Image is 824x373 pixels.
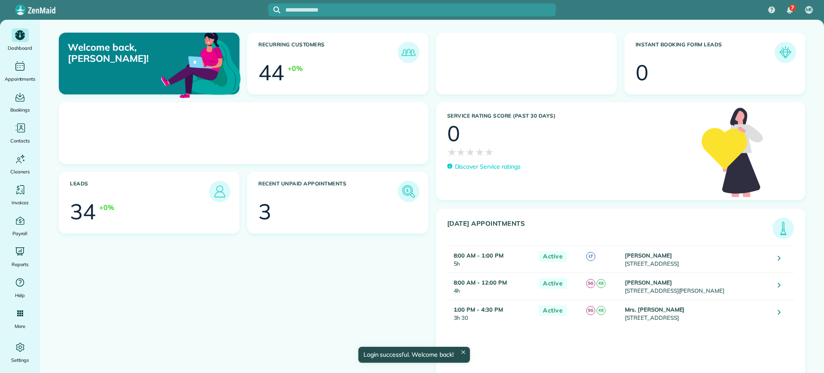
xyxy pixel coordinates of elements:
strong: 1:00 PM - 4:30 PM [454,306,503,313]
strong: 8:00 AM - 12:00 PM [454,279,507,286]
a: Contacts [3,121,36,145]
span: More [15,322,25,331]
a: Bookings [3,90,36,114]
span: ★ [475,144,485,160]
div: 34 [70,201,96,222]
span: SG [586,306,595,315]
p: Discover Service ratings [455,162,521,171]
td: 3h 30 [447,300,535,327]
div: Login successful. Welcome back! [358,347,470,363]
div: 0 [636,62,648,83]
a: Invoices [3,183,36,207]
img: icon_form_leads-04211a6a04a5b2264e4ee56bc0799ec3eb69b7e499cbb523a139df1d13a81ae0.png [777,44,794,61]
h3: Instant Booking Form Leads [636,42,775,63]
td: 5h [447,246,535,273]
a: Appointments [3,59,36,83]
span: Contacts [10,136,30,145]
div: 3 [258,201,271,222]
span: ★ [466,144,475,160]
a: Dashboard [3,28,36,52]
h3: Recent unpaid appointments [258,181,397,202]
span: Settings [11,356,29,364]
td: 4h [447,273,535,300]
a: Payroll [3,214,36,238]
span: Active [539,278,567,289]
span: Help [15,291,25,300]
div: 0 [447,123,460,144]
span: ★ [447,144,457,160]
span: Invoices [12,198,29,207]
div: +0% [288,63,303,73]
strong: Mrs. [PERSON_NAME] [625,306,685,313]
td: [STREET_ADDRESS][PERSON_NAME] [623,273,771,300]
button: Focus search [268,6,280,13]
td: [STREET_ADDRESS] [623,300,771,327]
span: K8 [597,306,606,315]
span: SG [586,279,595,288]
span: 7 [791,4,794,11]
span: Reports [12,260,29,269]
span: Dashboard [8,44,32,52]
strong: 8:00 AM - 1:00 PM [454,252,503,259]
p: Welcome back, [PERSON_NAME]! [68,42,182,64]
span: Active [539,305,567,316]
span: Cleaners [10,167,30,176]
div: 44 [258,62,284,83]
h3: [DATE] Appointments [447,220,773,239]
span: Payroll [12,229,28,238]
strong: [PERSON_NAME] [625,279,672,286]
h3: Leads [70,181,209,202]
div: 7 unread notifications [781,1,799,20]
span: Active [539,251,567,262]
a: Help [3,276,36,300]
img: icon_todays_appointments-901f7ab196bb0bea1936b74009e4eb5ffbc2d2711fa7634e0d609ed5ef32b18b.png [775,220,792,237]
a: Discover Service ratings [447,162,521,171]
span: ★ [456,144,466,160]
a: Cleaners [3,152,36,176]
img: icon_unpaid_appointments-47b8ce3997adf2238b356f14209ab4cced10bd1f174958f3ca8f1d0dd7fffeee.png [400,183,417,200]
span: Bookings [10,106,30,114]
span: LT [586,252,595,261]
span: ME [806,6,812,13]
h3: Service Rating score (past 30 days) [447,113,693,119]
span: K8 [597,279,606,288]
img: icon_recurring_customers-cf858462ba22bcd05b5a5880d41d6543d210077de5bb9ebc9590e49fd87d84ed.png [400,44,417,61]
h3: Recurring Customers [258,42,397,63]
div: +0% [99,202,114,212]
span: Appointments [5,75,36,83]
strong: [PERSON_NAME] [625,252,672,259]
a: Settings [3,340,36,364]
img: dashboard_welcome-42a62b7d889689a78055ac9021e634bf52bae3f8056760290aed330b23ab8690.png [159,23,242,106]
td: [STREET_ADDRESS] [623,246,771,273]
span: ★ [485,144,494,160]
svg: Focus search [273,6,280,13]
a: Reports [3,245,36,269]
img: icon_leads-1bed01f49abd5b7fead27621c3d59655bb73ed531f8eeb49469d10e621d6b896.png [211,183,228,200]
